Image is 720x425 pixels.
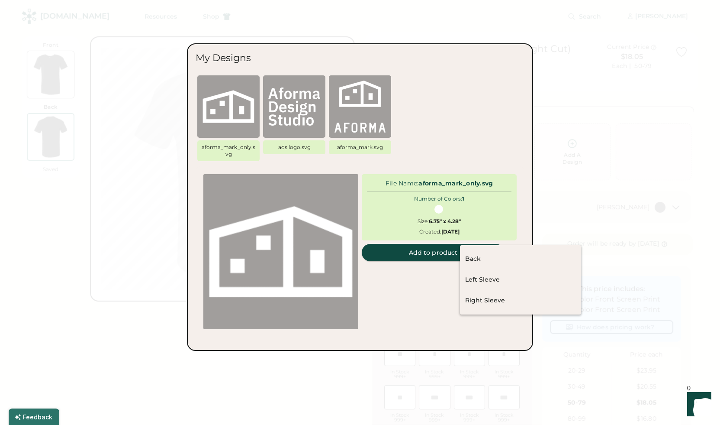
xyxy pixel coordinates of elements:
div: Right Sleeve [465,296,505,305]
button: Add to product [362,244,505,261]
img: 1755650384029x484321188735352800-Display.png%3Ftr%3Dbl-1 [268,81,320,133]
strong: 1 [462,195,464,202]
img: 1755650477674x124593931637227520-Display.png%3Ftr%3Dbl-1 [202,81,254,133]
div: My Designs [196,52,251,64]
strong: [DATE] [441,228,460,235]
div: aforma_mark.svg [332,144,388,151]
div: Created: [367,228,511,235]
iframe: Front Chat [679,386,716,423]
div: Left Sleeve [465,276,500,284]
div: Back [465,255,481,263]
img: 1755650477674x124593931637227520-Display.png%3Ftr%3Dbl-1 [209,179,353,324]
div: ads logo.svg [267,144,322,151]
img: 1755642915077x258373856992428030-Display.png%3Ftr%3Dbl-1 [334,81,386,133]
div: aforma_mark_only.svg [201,144,256,158]
strong: 6.75" x 4.28" [429,218,461,224]
div: Size: [367,218,511,225]
strong: aforma_mark_only.svg [418,179,493,187]
div: Number of Colors: [367,195,511,202]
div: File Name: [367,179,511,188]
